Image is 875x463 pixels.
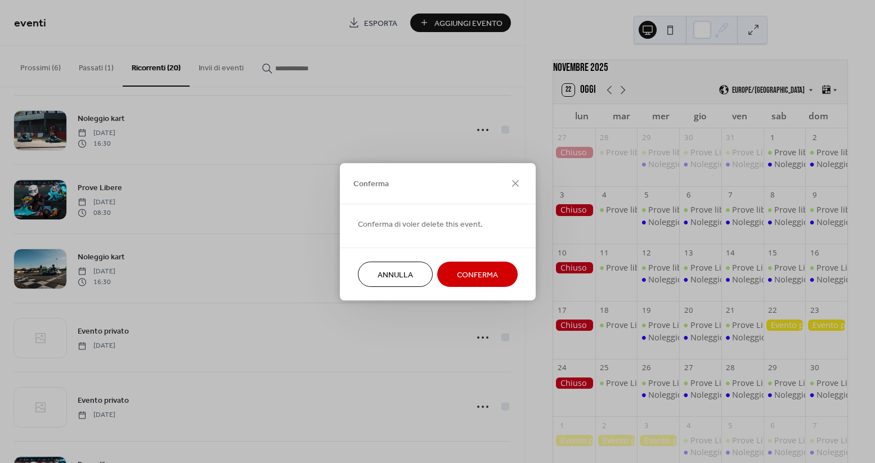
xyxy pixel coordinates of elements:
button: Annulla [358,262,433,287]
button: Conferma [437,262,518,287]
span: Annulla [378,269,413,281]
span: Conferma [353,178,389,190]
span: Conferma [457,269,498,281]
span: Conferma di voler delete this event. [358,218,483,230]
